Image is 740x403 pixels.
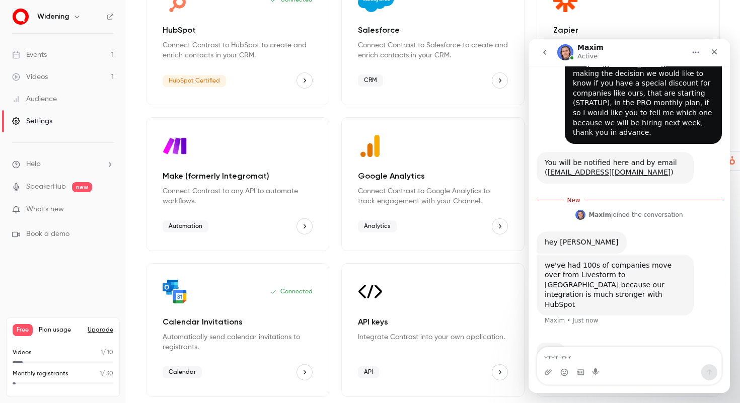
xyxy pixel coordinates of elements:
button: Calendar Invitations [297,364,313,380]
span: Calendar [163,366,202,378]
p: HubSpot [163,24,313,36]
button: Emoji picker [32,330,40,338]
button: Salesforce [492,72,508,89]
a: [EMAIL_ADDRESS][DOMAIN_NAME] [19,129,142,137]
iframe: Intercom live chat [529,39,730,393]
span: Help [26,159,41,170]
b: Maxim [60,173,83,180]
div: Google Analytics [341,117,525,251]
div: You will be notified here and by email ( ) [16,119,157,139]
div: You will be notified here and by email ([EMAIL_ADDRESS][DOMAIN_NAME]) [8,113,165,145]
p: Calendar Invitations [163,316,313,328]
button: Upgrade [88,326,113,334]
p: Connect Contrast to Google Analytics to track engagement with your Channel. [358,186,508,206]
p: API keys [358,316,508,328]
img: Typing [8,303,36,321]
p: Videos [13,348,32,357]
a: [URL][DOMAIN_NAME] [57,21,136,29]
button: Google Analytics [492,218,508,234]
p: Connect Contrast to any API to automate workflows. [163,186,313,206]
div: Events [12,50,47,60]
div: Audience [12,94,57,104]
a: SpeakerHub [26,182,66,192]
div: Maxim says… [8,193,193,216]
div: Make (formerly Integromat) [146,117,329,251]
div: API keys [341,263,525,397]
span: 1 [100,371,102,377]
span: What's new [26,204,64,215]
p: Integrate Contrast into your own application. [358,332,508,342]
button: Start recording [64,330,72,338]
img: Profile image for Maxim [47,171,57,181]
p: Connected [270,288,313,296]
p: / 10 [101,348,113,357]
span: HubSpot Certified [163,75,226,87]
button: Upload attachment [16,330,24,338]
p: Google Analytics [358,170,508,182]
img: Widening [13,9,29,25]
span: Free [13,324,33,336]
span: Plan usage [39,326,82,334]
div: hey [PERSON_NAME] [8,193,98,215]
p: Automatically send calendar invitations to registrants. [163,332,313,352]
p: / 30 [100,369,113,378]
p: Connect Contrast to HubSpot to create and enrich contacts in your CRM. [163,40,313,60]
button: HubSpot [297,72,313,89]
div: Videos [12,72,48,82]
p: Monthly registrants [13,369,68,378]
p: Salesforce [358,24,508,36]
span: Analytics [358,220,397,232]
div: Settings [12,116,52,126]
p: Make (formerly Integromat) [163,170,313,182]
button: Make (formerly Integromat) [297,218,313,234]
button: Send a message… [173,326,189,342]
div: Maxim • Just now [16,279,69,285]
div: New messages divider [8,161,193,162]
textarea: Message… [9,308,193,326]
div: hey [PERSON_NAME] [16,199,90,209]
li: help-dropdown-opener [12,159,114,170]
div: Calendar Invitations [146,263,329,397]
div: Maxim says… [8,216,193,299]
div: joined the conversation [60,172,154,181]
div: Maxim says… [8,170,193,193]
span: API [358,366,379,378]
div: we've had 100s of companies move over from Livestorm to [GEOGRAPHIC_DATA] because our integration... [8,216,165,277]
h6: Widening [37,12,69,22]
p: Connect Contrast to Salesforce to create and enrich contacts in your CRM. [358,40,508,60]
button: API keys [492,364,508,380]
span: CRM [358,74,383,87]
span: 1 [101,350,103,356]
p: Zapier [553,24,703,36]
div: we've had 100s of companies move over from Livestorm to [GEOGRAPHIC_DATA] because our integration... [16,222,157,271]
div: Operator says… [8,113,193,153]
span: Automation [163,220,208,232]
button: Gif picker [48,330,56,338]
span: new [72,182,92,192]
span: Book a demo [26,229,69,239]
